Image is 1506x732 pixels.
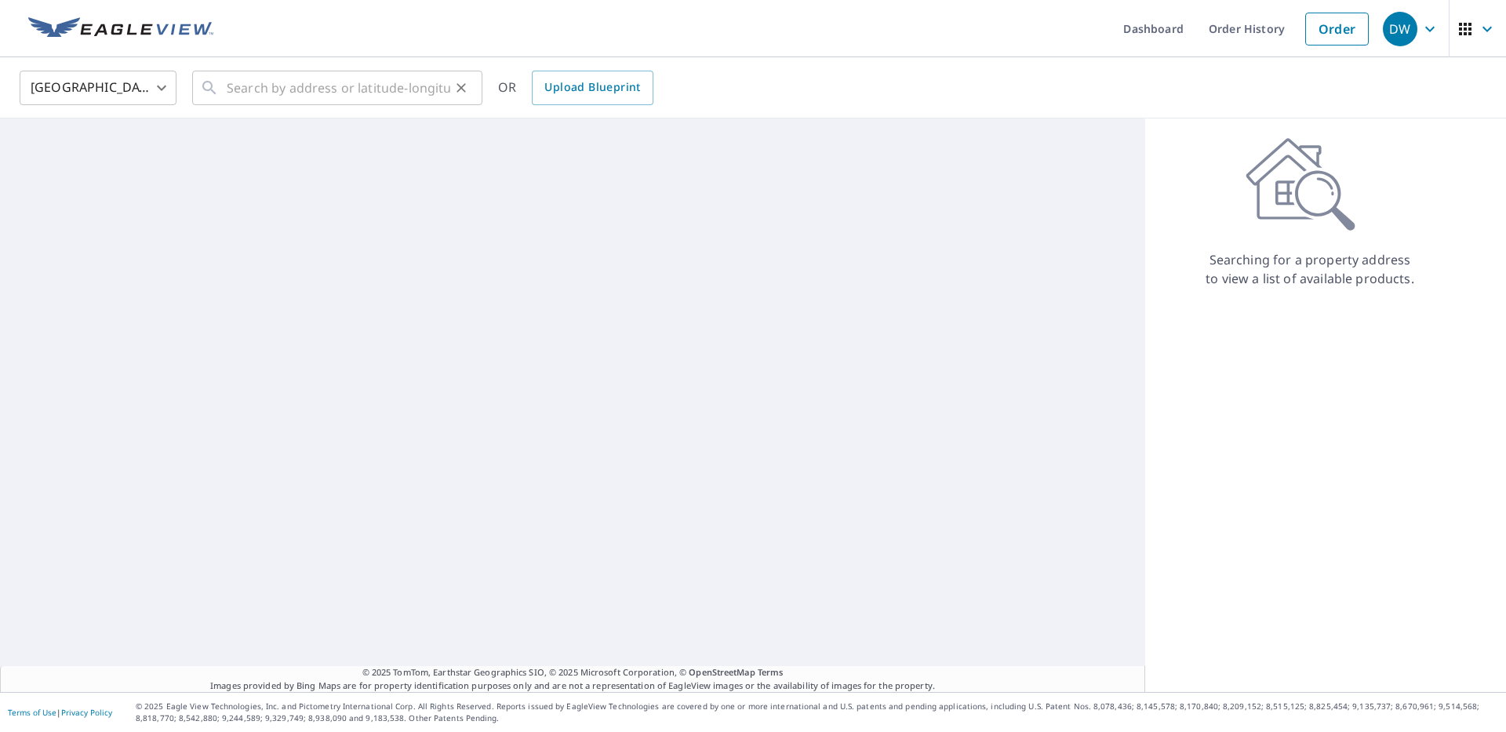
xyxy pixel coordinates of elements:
p: | [8,708,112,717]
img: EV Logo [28,17,213,41]
span: © 2025 TomTom, Earthstar Geographics SIO, © 2025 Microsoft Corporation, © [362,666,784,679]
div: [GEOGRAPHIC_DATA] [20,66,176,110]
button: Clear [450,77,472,99]
a: Upload Blueprint [532,71,653,105]
a: Terms [758,666,784,678]
a: Order [1305,13,1369,46]
a: Terms of Use [8,707,56,718]
p: Searching for a property address to view a list of available products. [1205,250,1415,288]
a: Privacy Policy [61,707,112,718]
p: © 2025 Eagle View Technologies, Inc. and Pictometry International Corp. All Rights Reserved. Repo... [136,701,1498,724]
div: OR [498,71,653,105]
input: Search by address or latitude-longitude [227,66,450,110]
div: DW [1383,12,1417,46]
a: OpenStreetMap [689,666,755,678]
span: Upload Blueprint [544,78,640,97]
